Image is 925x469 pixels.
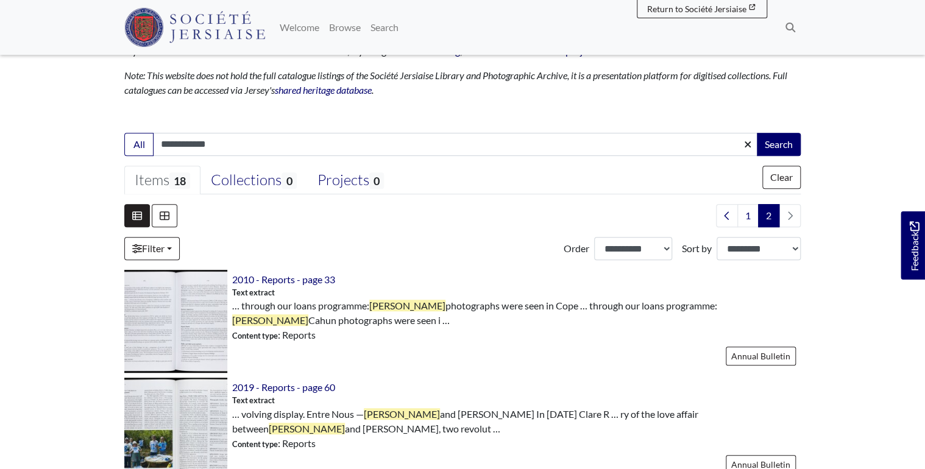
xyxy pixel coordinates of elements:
[232,439,278,449] span: Content type
[124,133,154,156] button: All
[324,15,366,40] a: Browse
[232,381,335,393] a: 2019 - Reports - page 60
[726,347,796,365] a: Annual Bulletin
[647,4,746,14] span: Return to Société Jersiaise
[275,15,324,40] a: Welcome
[364,408,440,420] span: [PERSON_NAME]
[232,314,308,326] span: [PERSON_NAME]
[135,171,190,189] div: Items
[124,69,787,96] em: Note: This website does not hold the full catalogue listings of the Société Jersiaise Library and...
[232,407,801,436] span: … volving display. Entre Nous — and [PERSON_NAME] In [DATE] Clare R … ry of the love affair betwe...
[564,241,589,256] label: Order
[711,204,801,227] nav: pagination
[232,436,316,451] span: : Reports
[366,15,403,40] a: Search
[211,171,296,189] div: Collections
[232,395,275,406] span: Text extract
[716,204,738,227] a: Previous page
[232,331,278,340] span: Content type
[565,45,600,57] a: projects
[124,8,265,47] img: Société Jersiaise
[169,172,190,189] span: 18
[758,204,779,227] span: Goto page 2
[124,5,265,50] a: Société Jersiaise logo
[369,172,384,189] span: 0
[462,45,550,57] a: items and collections
[232,298,801,328] span: … through our loans programme: photographs were seen in Cope … through our loans programme: Cahun...
[275,84,372,96] a: shared heritage database
[737,204,759,227] a: Goto page 1
[682,241,712,256] label: Sort by
[317,171,384,189] div: Projects
[124,237,180,260] a: Filter
[369,300,445,311] span: [PERSON_NAME]
[907,221,921,270] span: Feedback
[153,133,758,156] input: Enter one or more search terms...
[282,172,296,189] span: 0
[232,328,316,342] span: : Reports
[762,166,801,189] button: Clear
[124,270,227,373] img: 2010 - Reports - page 33
[901,211,925,280] a: Would you like to provide feedback?
[269,423,345,434] span: [PERSON_NAME]
[757,133,801,156] button: Search
[420,45,460,57] a: searching
[232,273,335,285] a: 2010 - Reports - page 33
[232,287,275,298] span: Text extract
